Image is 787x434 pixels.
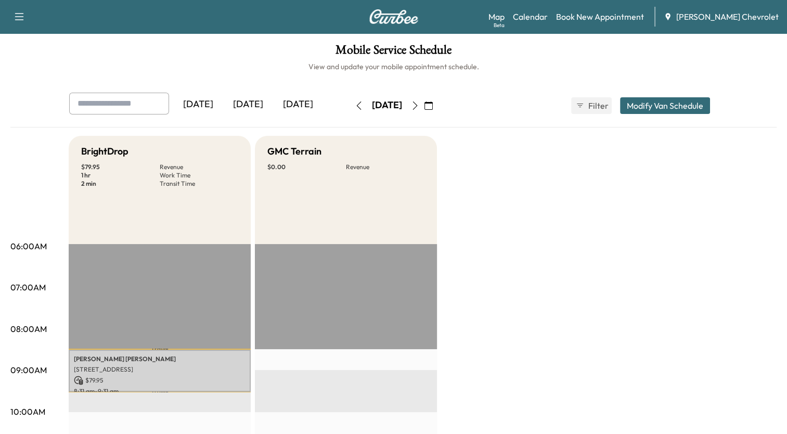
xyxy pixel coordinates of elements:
[160,171,238,180] p: Work Time
[223,93,273,117] div: [DATE]
[372,99,402,112] div: [DATE]
[160,163,238,171] p: Revenue
[556,10,644,23] a: Book New Appointment
[10,281,46,293] p: 07:00AM
[10,405,45,418] p: 10:00AM
[74,355,246,363] p: [PERSON_NAME] [PERSON_NAME]
[513,10,548,23] a: Calendar
[10,61,777,72] h6: View and update your mobile appointment schedule.
[74,365,246,374] p: [STREET_ADDRESS]
[81,163,160,171] p: $ 79.95
[81,180,160,188] p: 2 min
[173,93,223,117] div: [DATE]
[571,97,612,114] button: Filter
[273,93,323,117] div: [DATE]
[267,144,321,159] h5: GMC Terrain
[620,97,710,114] button: Modify Van Schedule
[81,171,160,180] p: 1 hr
[346,163,424,171] p: Revenue
[588,99,607,112] span: Filter
[488,10,505,23] a: MapBeta
[494,21,505,29] div: Beta
[74,387,246,395] p: 8:31 am - 9:31 am
[74,376,246,385] p: $ 79.95
[369,9,419,24] img: Curbee Logo
[10,44,777,61] h1: Mobile Service Schedule
[81,144,128,159] h5: BrightDrop
[267,163,346,171] p: $ 0.00
[676,10,779,23] span: [PERSON_NAME] Chevrolet
[10,364,47,376] p: 09:00AM
[160,180,238,188] p: Transit Time
[10,323,47,335] p: 08:00AM
[10,240,47,252] p: 06:00AM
